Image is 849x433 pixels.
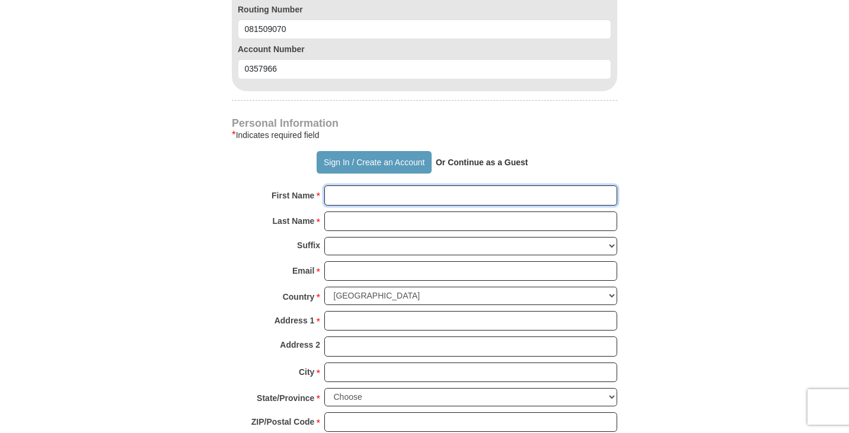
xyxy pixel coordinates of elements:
strong: State/Province [257,390,314,406]
strong: Last Name [273,213,315,229]
strong: Address 2 [280,336,320,353]
strong: First Name [272,187,314,204]
strong: Country [283,288,315,305]
strong: Address 1 [275,312,315,329]
strong: City [299,364,314,380]
label: Routing Number [238,4,611,15]
strong: Suffix [297,237,320,254]
strong: ZIP/Postal Code [251,413,315,430]
button: Sign In / Create an Account [317,151,431,174]
div: Indicates required field [232,128,617,142]
strong: Email [292,262,314,279]
h4: Personal Information [232,118,617,128]
strong: Or Continue as a Guest [436,158,528,167]
label: Account Number [238,43,611,55]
